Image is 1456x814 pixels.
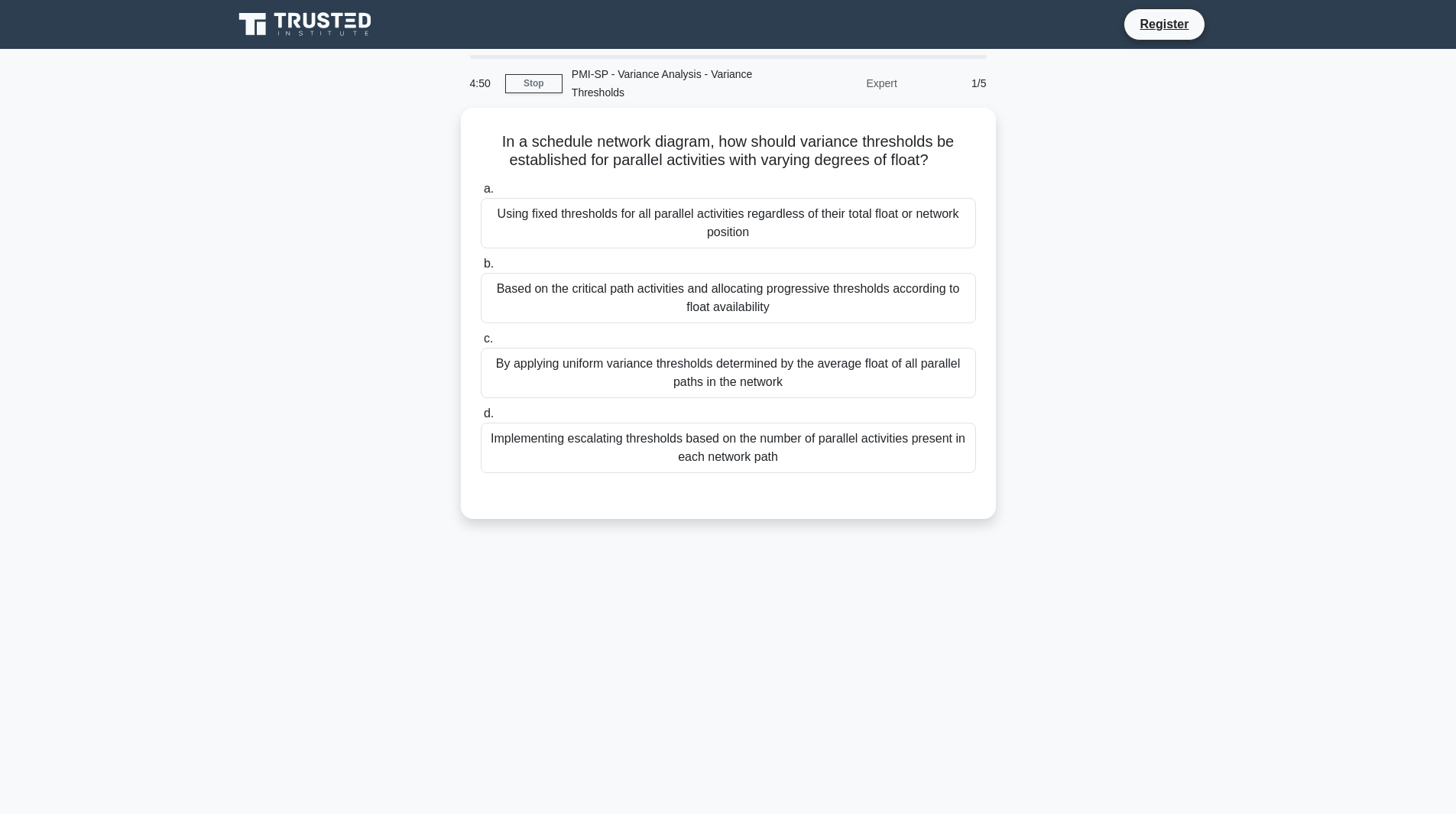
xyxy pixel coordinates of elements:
div: By applying uniform variance thresholds determined by the average float of all parallel paths in ... [481,348,976,398]
span: d. [484,407,494,420]
h5: In a schedule network diagram, how should variance thresholds be established for parallel activit... [479,132,978,170]
div: 4:50 [461,68,505,99]
span: b. [484,257,494,270]
div: PMI-SP - Variance Analysis - Variance Thresholds [563,59,773,108]
span: a. [484,182,494,195]
a: Register [1130,15,1198,34]
div: Implementing escalating thresholds based on the number of parallel activities present in each net... [481,423,976,473]
div: 1/5 [906,68,996,99]
a: Stop [505,74,563,93]
div: Based on the critical path activities and allocating progressive thresholds according to float av... [481,273,976,323]
div: Expert [773,68,906,99]
span: c. [484,332,493,345]
div: Using fixed thresholds for all parallel activities regardless of their total float or network pos... [481,198,976,248]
